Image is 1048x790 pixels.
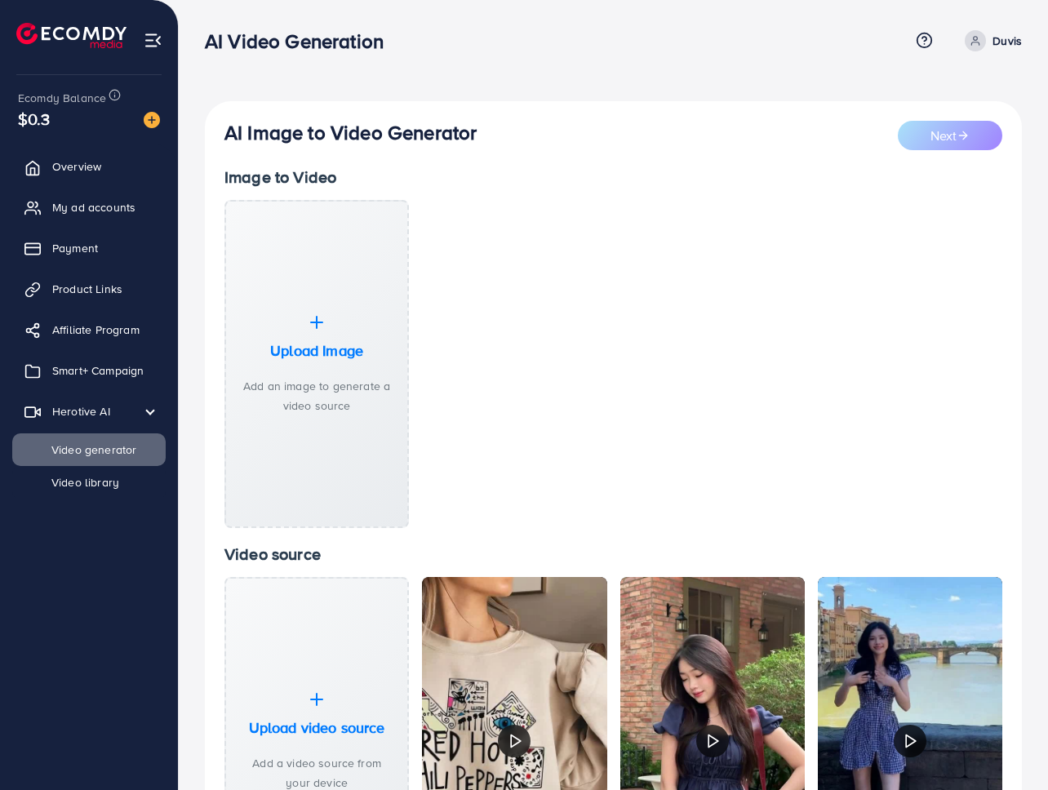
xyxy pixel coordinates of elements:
h3: AI Image to Video Generator [224,121,477,144]
span: My ad accounts [52,199,135,215]
a: Duvis [958,30,1022,51]
span: Video library [29,474,119,490]
button: Next [898,121,1002,150]
a: Herotive AI [12,395,166,428]
h3: AI Video Generation [205,29,397,53]
a: Overview [12,150,166,183]
span: Ecomdy Balance [18,90,106,106]
h3: Image to Video [224,167,1002,187]
a: Smart+ Campaign [12,354,166,387]
span: Product Links [52,281,122,297]
span: Affiliate Program [52,322,140,338]
h3: Upload Image [270,342,363,360]
img: image [144,112,160,128]
p: Add an image to generate a video source [239,376,394,415]
a: Video generator [12,433,166,466]
span: $0.3 [18,107,51,131]
a: Video library [12,466,166,499]
a: Payment [12,232,166,264]
span: Smart+ Campaign [52,362,144,379]
span: Herotive AI [52,403,110,419]
p: Duvis [992,31,1022,51]
img: logo [16,23,127,48]
img: menu [144,31,162,50]
span: Payment [52,240,98,256]
span: Overview [52,158,101,175]
a: Product Links [12,273,166,305]
a: Affiliate Program [12,313,166,346]
span: Video generator [29,442,136,458]
h3: Video source [224,544,1002,564]
a: My ad accounts [12,191,166,224]
iframe: Chat [979,717,1036,778]
h3: Upload video source [249,719,385,737]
